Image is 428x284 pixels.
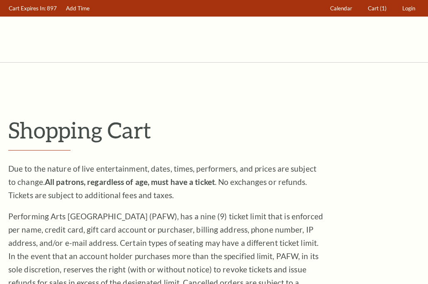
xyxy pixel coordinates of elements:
[330,5,352,12] span: Calendar
[9,5,46,12] span: Cart Expires In:
[8,117,420,143] p: Shopping Cart
[8,164,316,200] span: Due to the nature of live entertainment, dates, times, performers, and prices are subject to chan...
[62,0,94,17] a: Add Time
[399,0,419,17] a: Login
[402,5,415,12] span: Login
[368,5,379,12] span: Cart
[45,177,215,187] strong: All patrons, regardless of age, must have a ticket
[380,5,387,12] span: (1)
[326,0,356,17] a: Calendar
[364,0,391,17] a: Cart (1)
[47,5,57,12] span: 897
